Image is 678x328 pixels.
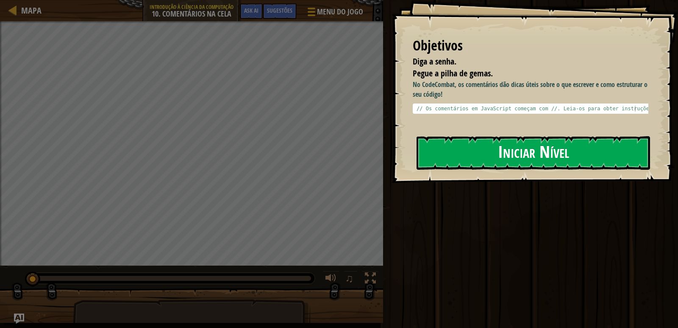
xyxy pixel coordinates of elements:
span: ♫ [345,272,354,285]
button: Iniciar Nível [417,136,650,170]
span: Pegue a pilha de gemas. [413,67,493,79]
button: Ask AI [14,314,24,324]
span: Ask AI [244,6,258,14]
p: No CodeCombat, os comentários dão dicas úteis sobre o que escrever e como estruturar o seu código! [413,80,655,99]
li: Diga a senha. [402,56,646,68]
button: ♫ [344,271,358,288]
li: Pegue a pilha de gemas. [402,67,646,80]
div: Objetivos [413,36,648,56]
span: Sugestões [267,6,292,14]
button: Ajuste o volume [322,271,339,288]
button: Menu do Jogo [301,3,368,23]
a: Mapa [17,5,42,16]
span: Diga a senha. [413,56,456,67]
span: Menu do Jogo [317,6,363,17]
button: Toggle fullscreen [362,271,379,288]
button: Ask AI [240,3,263,19]
span: Mapa [21,5,42,16]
